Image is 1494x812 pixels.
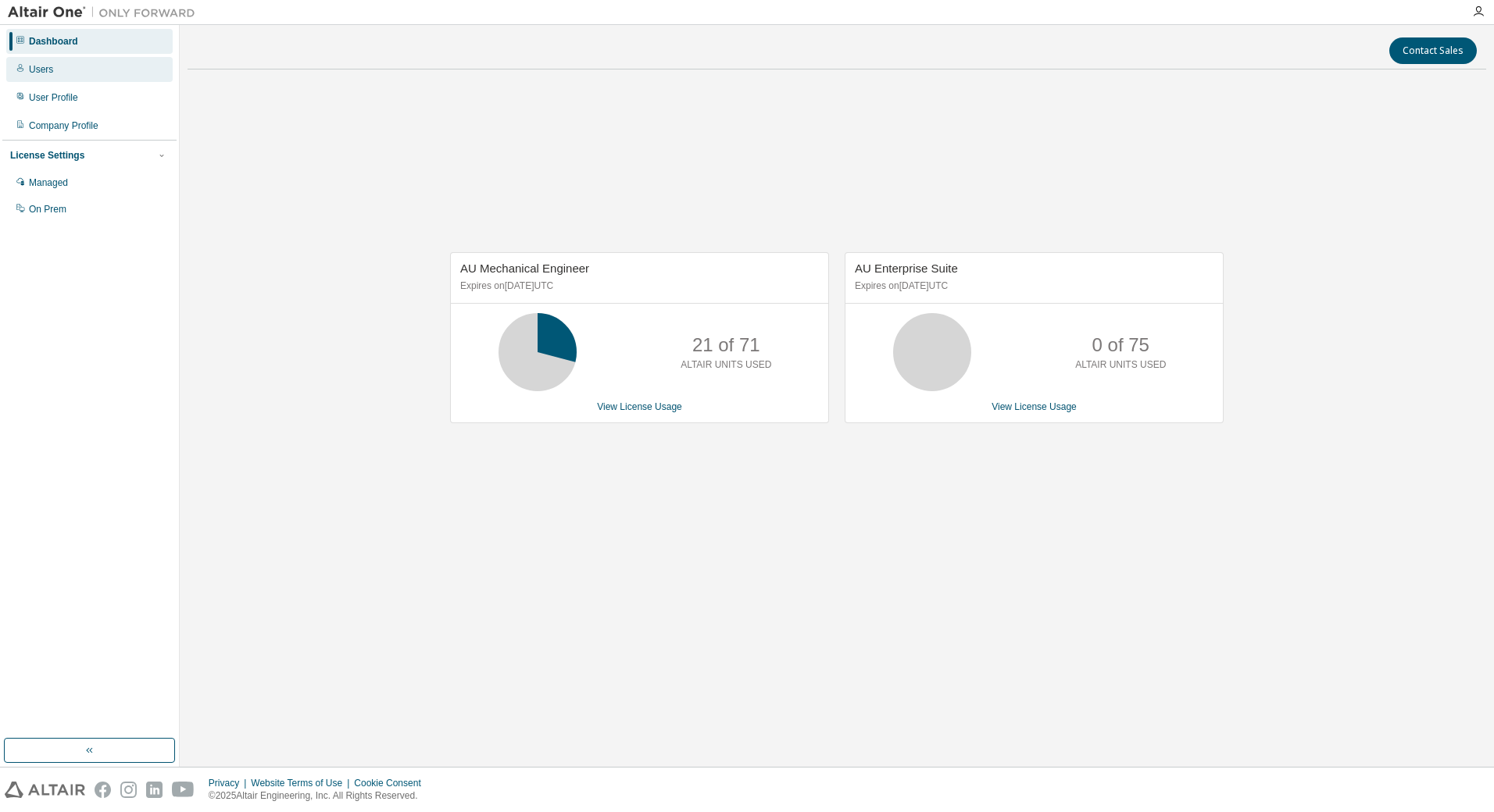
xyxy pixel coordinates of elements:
[29,35,78,48] div: Dashboard
[29,63,53,76] div: Users
[29,91,78,104] div: User Profile
[172,782,195,798] img: youtube.svg
[95,782,111,798] img: facebook.svg
[209,777,251,789] div: Privacy
[10,149,84,162] div: License Settings
[29,203,66,215] div: On Prem
[8,5,203,20] img: Altair One
[1389,37,1477,64] button: Contact Sales
[992,401,1077,412] a: View License Usage
[855,280,1210,293] p: Expires on [DATE] UTC
[1092,332,1149,358] p: 0 of 75
[460,280,815,293] p: Expires on [DATE] UTC
[209,789,431,803] p: © 2025 Altair Engineering, Inc. All Rights Reserved.
[1075,358,1166,372] p: ALTAIR UNITS USED
[460,262,589,275] span: AU Mechanical Engineer
[120,782,137,798] img: instagram.svg
[692,332,760,358] p: 21 of 71
[251,777,354,789] div: Website Terms of Use
[29,119,98,132] div: Company Profile
[681,358,771,372] p: ALTAIR UNITS USED
[855,262,958,275] span: AU Enterprise Suite
[597,401,682,412] a: View License Usage
[29,176,68,189] div: Managed
[354,777,430,789] div: Cookie Consent
[5,782,85,798] img: altair_logo.svg
[146,782,163,798] img: linkedin.svg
